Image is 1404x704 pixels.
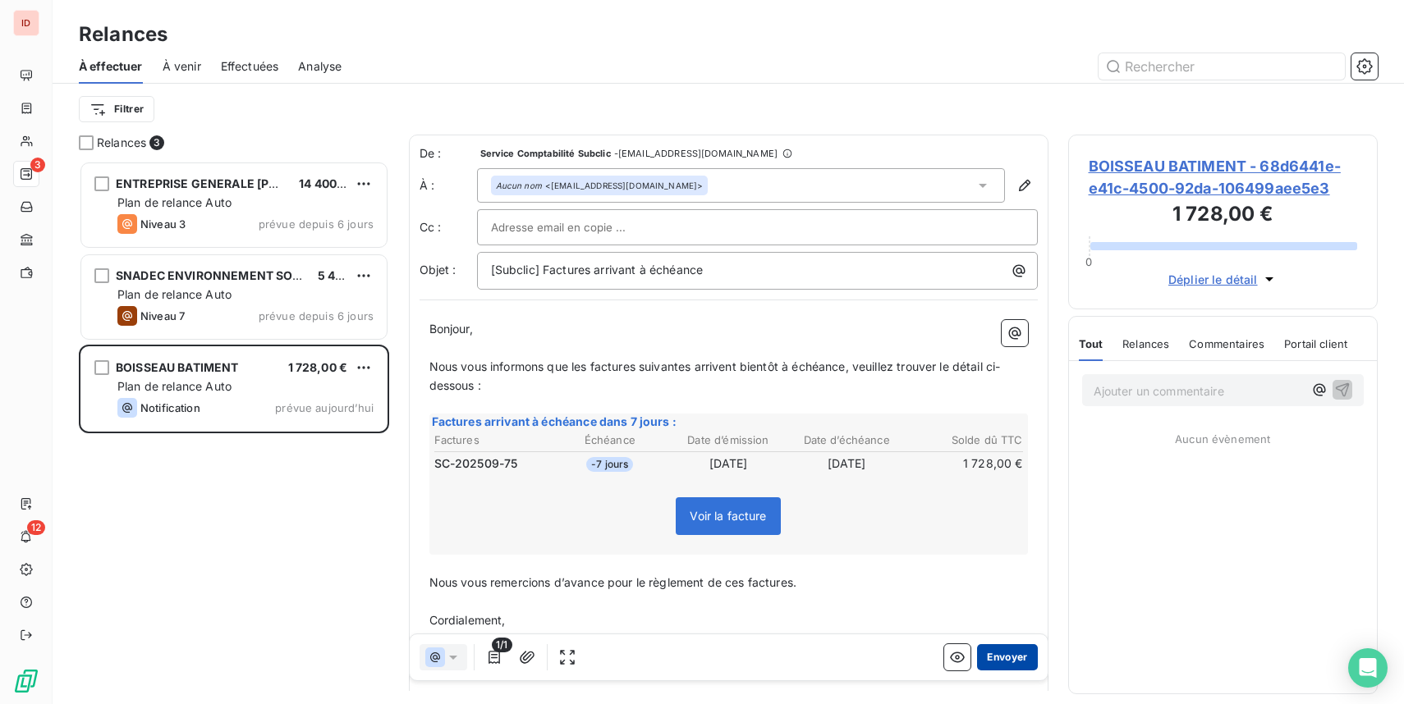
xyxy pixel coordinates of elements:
span: prévue depuis 6 jours [259,217,374,231]
span: 0 [1085,255,1092,268]
span: Voir la facture [676,497,780,535]
em: Aucun nom [496,180,542,191]
div: ID [13,10,39,36]
span: 3 [30,158,45,172]
span: Notification [140,401,200,414]
span: À venir [163,58,201,75]
span: De : [420,145,477,162]
span: 1 728,00 € [288,360,348,374]
div: grid [79,161,389,704]
span: À effectuer [79,58,143,75]
span: 1/1 [492,638,512,652]
span: 5 400,00 € [318,268,381,282]
button: Déplier le détail [1163,270,1282,289]
span: Relances [97,135,146,151]
td: [DATE] [788,455,905,473]
span: prévue aujourd’hui [275,401,374,414]
h3: Relances [79,20,167,49]
span: Portail client [1284,337,1347,350]
span: Plan de relance Auto [117,287,232,301]
th: Factures [434,432,550,449]
span: 3 [149,135,164,150]
span: Objet : [420,263,457,277]
span: Cordialement, [429,613,506,627]
span: Service Comptabilité Subclic [480,149,611,158]
img: Logo LeanPay [13,668,39,694]
div: Open Intercom Messenger [1348,648,1388,688]
span: Plan de relance Auto [117,195,232,209]
span: [Subclic] Factures arrivant à échéance [491,263,704,277]
span: 14 400,00 € [299,176,367,190]
th: Date d’émission [670,432,787,449]
span: Factures arrivant à échéance dans 7 jours : [432,414,677,428]
span: Nous vous remercions d’avance pour le règlement de ces factures. [429,575,797,589]
span: BOISSEAU BATIMENT - 68d6441e-e41c-4500-92da-106499aee5e3 [1089,155,1358,199]
td: [DATE] [670,455,787,473]
th: Solde dû TTC [906,432,1023,449]
input: Adresse email en copie ... [491,215,668,240]
span: -7 jours [586,457,633,472]
span: Commentaires [1189,337,1264,350]
span: Niveau 7 [140,309,185,322]
span: 12 [27,520,45,535]
div: <[EMAIL_ADDRESS][DOMAIN_NAME]> [496,180,704,191]
button: Envoyer [977,644,1037,670]
span: Niveau 3 [140,217,186,231]
span: SNADEC ENVIRONNEMENT SOCIETE NATIONALE DE [MEDICAL_DATA] [116,268,516,282]
td: 1 728,00 € [906,455,1023,473]
label: Cc : [420,219,477,235]
button: Filtrer [79,96,154,122]
span: prévue depuis 6 jours [259,309,374,322]
span: SC-202509-75 [434,455,518,472]
span: Déplier le détail [1168,271,1258,288]
span: Effectuées [221,58,279,75]
span: Analyse [298,58,342,75]
span: - [EMAIL_ADDRESS][DOMAIN_NAME] [614,149,778,158]
th: Date d’échéance [788,432,905,449]
h3: 1 728,00 € [1089,199,1358,232]
label: À : [420,177,477,194]
span: Relances [1122,337,1169,350]
span: BOISSEAU BATIMENT [116,360,239,374]
span: Nous vous informons que les factures suivantes arrivent bientôt à échéance, veuillez trouver le d... [429,359,1001,392]
span: ENTREPRISE GENERALE [PERSON_NAME] [116,176,356,190]
span: Tout [1079,337,1103,350]
th: Échéance [552,432,668,449]
input: Rechercher [1099,53,1345,80]
span: Bonjour, [429,322,473,336]
span: Aucun évènement [1175,432,1270,446]
span: Plan de relance Auto [117,379,232,393]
